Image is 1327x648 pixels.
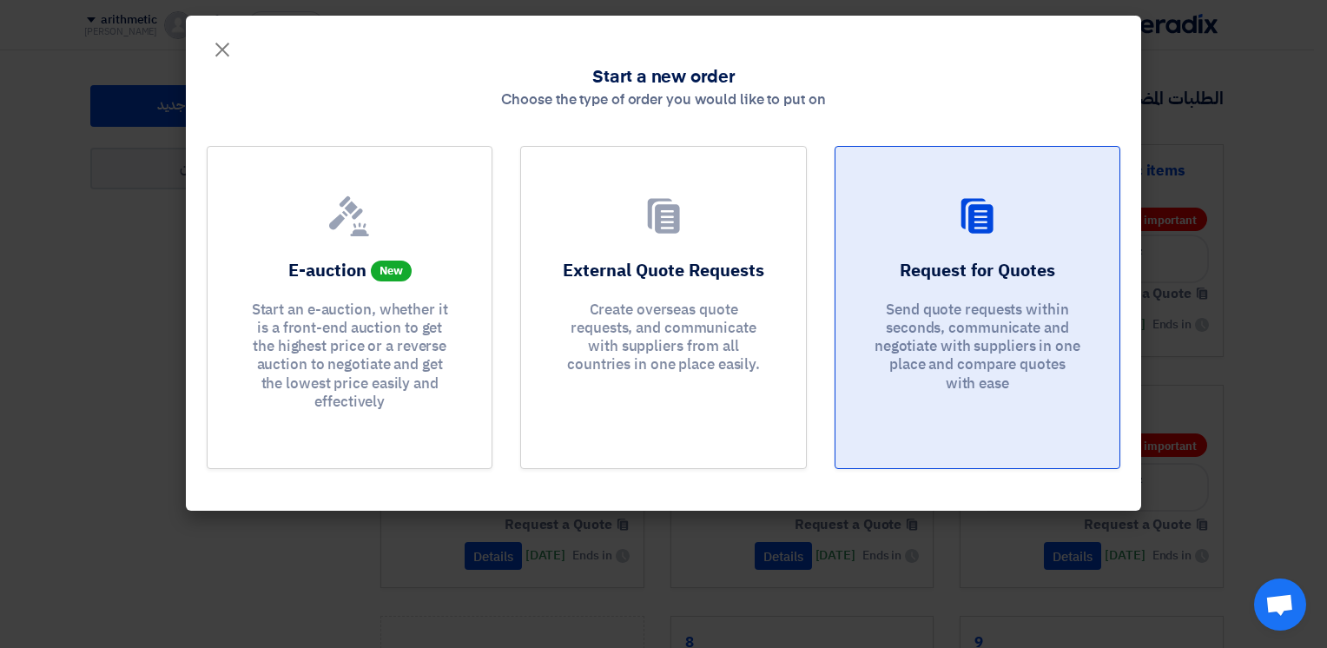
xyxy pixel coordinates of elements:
[501,90,825,111] div: Choose the type of order you would like to put on
[873,301,1081,393] p: Send quote requests within seconds, communicate and negotiate with suppliers in one place and com...
[900,258,1055,282] h2: Request for Quotes
[198,28,247,63] button: Close
[246,301,454,412] p: Start an e-auction, whether it is a front-end auction to get the highest price or a reverse aucti...
[563,258,764,282] h2: External Quote Requests
[207,146,492,470] a: E-auction New Start an e-auction, whether it is a front-end auction to get the highest price or a...
[288,257,366,283] span: E-auction
[592,64,734,90] span: Start a new order
[212,23,233,75] span: ×
[520,146,806,470] a: External Quote Requests Create overseas quote requests, and communicate with suppliers from all c...
[371,261,412,281] span: New
[1254,579,1306,631] div: Open chat
[835,146,1120,470] a: Request for Quotes Send quote requests within seconds, communicate and negotiate with suppliers i...
[559,301,768,374] p: Create overseas quote requests, and communicate with suppliers from all countries in one place ea...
